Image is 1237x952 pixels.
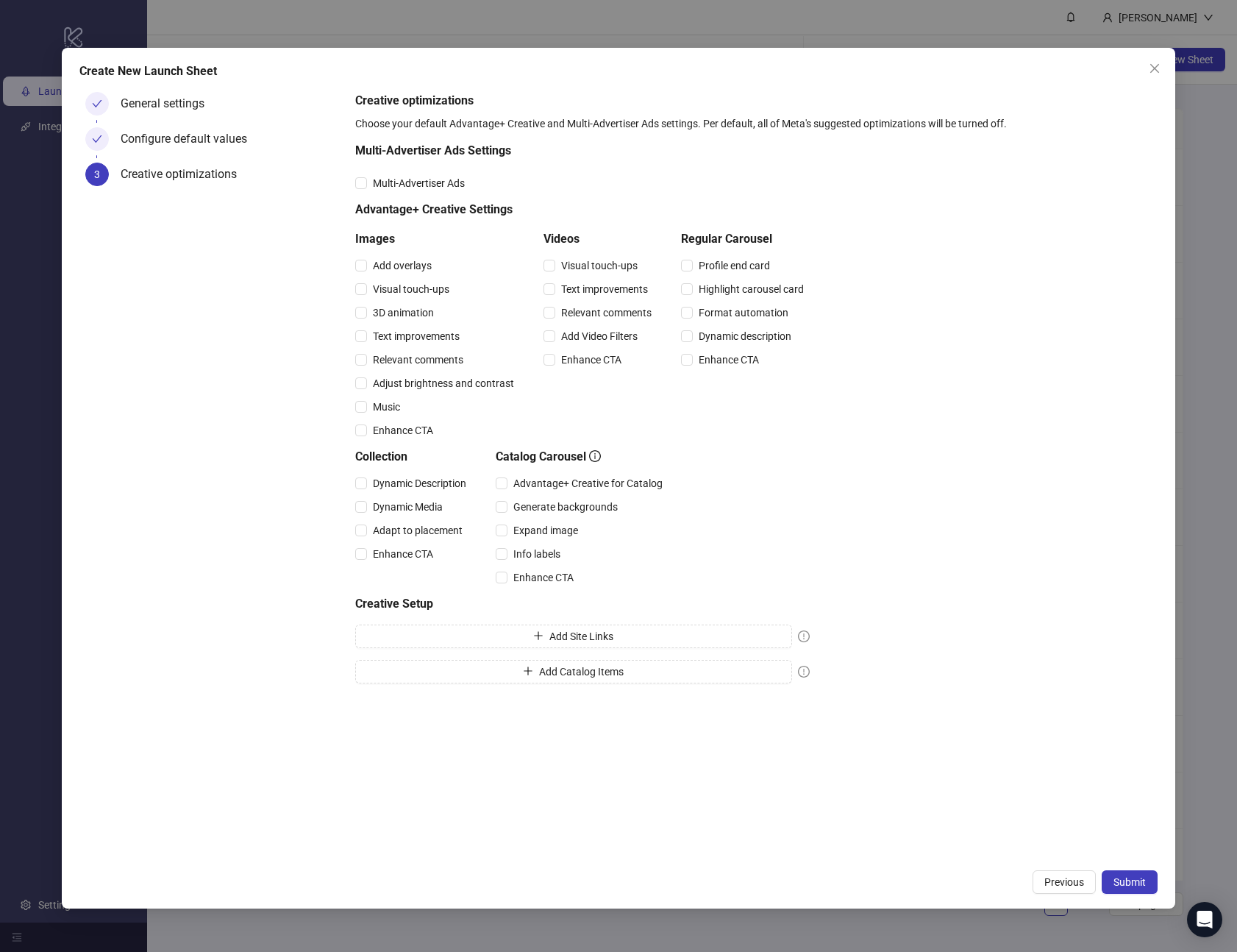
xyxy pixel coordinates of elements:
span: Enhance CTA [367,422,439,438]
button: Submit [1102,870,1158,894]
span: Multi-Advertiser Ads [367,175,471,191]
span: Submit [1113,876,1146,888]
span: close [1149,63,1161,74]
span: Enhance CTA [507,569,580,586]
span: Relevant comments [367,352,469,368]
span: Enhance CTA [367,546,439,562]
h5: Images [355,230,520,248]
div: Choose your default Advantage+ Creative and Multi-Advertiser Ads settings. Per default, all of Me... [355,116,1152,132]
span: Expand image [507,522,584,539]
h5: Advantage+ Creative Settings [355,201,810,219]
button: Add Catalog Items [355,660,792,683]
button: Add Site Links [355,625,792,648]
span: plus [523,666,533,676]
span: Advantage+ Creative for Catalog [507,475,669,491]
span: Music [367,399,406,415]
h5: Catalog Carousel [496,448,669,466]
h5: Creative Setup [355,595,810,613]
button: Close [1143,57,1166,80]
span: Add Catalog Items [539,666,624,678]
span: exclamation-circle [798,666,810,678]
h5: Creative optimizations [355,92,1152,110]
button: Previous [1033,870,1096,894]
span: check [92,99,102,109]
div: Create New Launch Sheet [79,63,1158,80]
span: Format automation [693,305,794,321]
span: 3D animation [367,305,440,321]
span: Adapt to placement [367,522,468,539]
h5: Regular Carousel [681,230,810,248]
span: Info labels [507,546,566,562]
span: plus [533,630,543,641]
span: Add overlays [367,257,438,274]
h5: Multi-Advertiser Ads Settings [355,142,810,160]
span: Add Video Filters [555,328,644,344]
h5: Videos [543,230,657,248]
span: Visual touch-ups [367,281,455,297]
span: Generate backgrounds [507,499,624,515]
span: 3 [94,168,100,180]
div: General settings [121,92,216,116]
div: Configure default values [121,127,259,151]
span: Enhance CTA [555,352,627,368]
span: Dynamic Media [367,499,449,515]
span: exclamation-circle [798,630,810,642]
div: Creative optimizations [121,163,249,186]
span: Adjust brightness and contrast [367,375,520,391]
span: Previous [1044,876,1084,888]
span: Add Site Links [549,630,613,642]
span: Text improvements [367,328,466,344]
span: Highlight carousel card [693,281,810,297]
span: Dynamic description [693,328,797,344]
span: Profile end card [693,257,776,274]
span: Dynamic Description [367,475,472,491]
h5: Collection [355,448,472,466]
span: Text improvements [555,281,654,297]
div: Open Intercom Messenger [1187,902,1222,937]
span: check [92,134,102,144]
span: Visual touch-ups [555,257,644,274]
span: Enhance CTA [693,352,765,368]
span: info-circle [589,450,601,462]
span: Relevant comments [555,305,657,321]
